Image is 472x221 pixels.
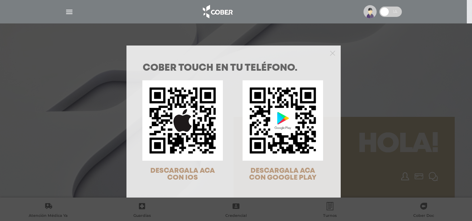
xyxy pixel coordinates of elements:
span: DESCARGALA ACA CON GOOGLE PLAY [249,168,317,181]
span: DESCARGALA ACA CON IOS [150,168,215,181]
h1: COBER TOUCH en tu teléfono. [143,63,324,73]
img: qr-code [142,80,223,161]
img: qr-code [243,80,323,161]
button: Close [330,50,335,56]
